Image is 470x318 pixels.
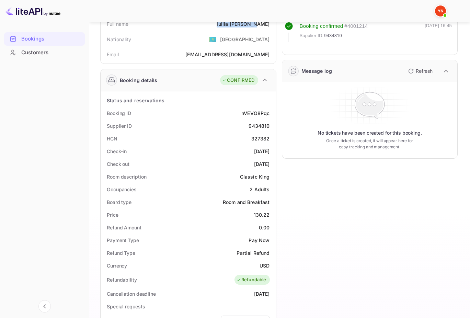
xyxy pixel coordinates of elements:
div: Status and reservations [107,97,164,104]
div: Booking details [120,77,157,84]
div: Booking ID [107,110,131,117]
div: [DATE] [254,290,270,297]
div: 9434810 [249,122,270,129]
div: Pay Now [249,237,270,244]
a: Customers [4,46,85,59]
div: USD [260,262,270,269]
div: Refundability [107,276,137,283]
div: Board type [107,198,131,206]
div: Customers [21,49,81,57]
div: Price [107,211,118,218]
div: 0.00 [259,224,270,231]
div: 327382 [251,135,270,142]
div: Full name [107,20,128,27]
div: Booking confirmed [300,22,343,30]
div: Refundable [236,276,266,283]
div: Currency [107,262,127,269]
div: [GEOGRAPHIC_DATA] [220,36,270,43]
button: Refresh [404,66,435,77]
div: Email [107,51,119,58]
div: Classic King [240,173,270,180]
p: Refresh [416,67,433,75]
span: United States [209,33,217,45]
a: Bookings [4,32,85,45]
div: Special requests [107,303,145,310]
div: nVEVO8Pqc [241,110,270,117]
div: Bookings [21,35,81,43]
div: Refund Type [107,249,135,257]
div: Message log [301,67,332,75]
div: [DATE] [254,160,270,168]
div: [DATE] [254,148,270,155]
div: Room and Breakfast [223,198,270,206]
div: Check-in [107,148,127,155]
img: LiteAPI logo [5,5,60,16]
div: # 4001214 [344,22,368,30]
button: Collapse navigation [38,300,51,313]
span: Supplier ID: [300,32,324,39]
div: Iuliia [PERSON_NAME] [217,20,270,27]
span: 9434810 [324,32,342,39]
div: Refund Amount [107,224,141,231]
div: [DATE] 16:45 [425,22,452,42]
div: Occupancies [107,186,137,193]
div: Payment Type [107,237,139,244]
div: Room description [107,173,146,180]
div: Nationality [107,36,131,43]
p: No tickets have been created for this booking. [318,129,422,136]
div: Check out [107,160,129,168]
div: 2 Adults [250,186,270,193]
p: Once a ticket is created, it will appear here for easy tracking and management. [323,138,416,150]
div: Cancellation deadline [107,290,156,297]
div: Bookings [4,32,85,46]
div: [EMAIL_ADDRESS][DOMAIN_NAME] [185,51,270,58]
div: 130.22 [254,211,270,218]
div: CONFIRMED [222,77,254,84]
div: Supplier ID [107,122,132,129]
img: Yandex Support [435,5,446,16]
div: Partial Refund [237,249,270,257]
div: HCN [107,135,117,142]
